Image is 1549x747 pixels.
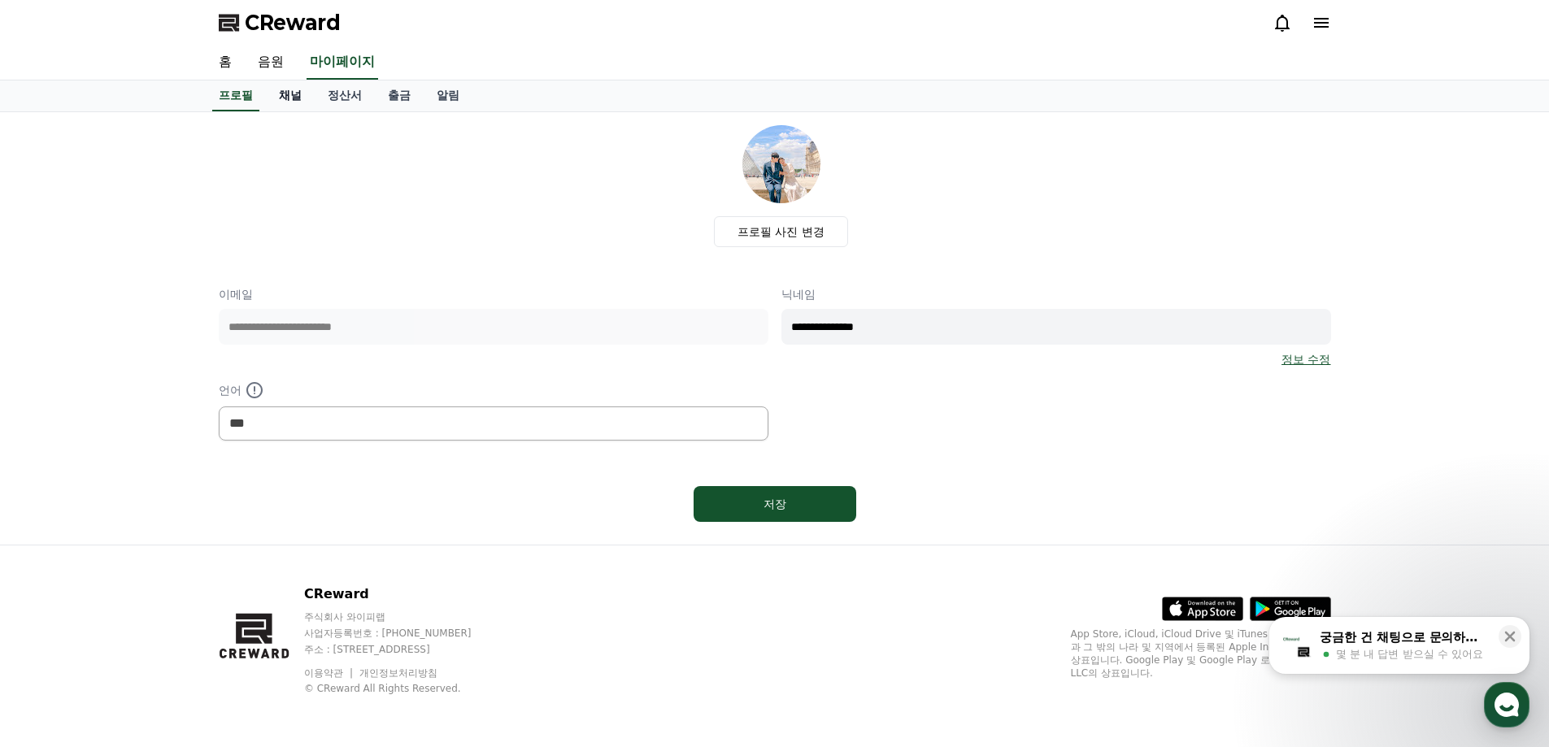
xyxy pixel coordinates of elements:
[1281,351,1330,367] a: 정보 수정
[51,540,61,553] span: 홈
[304,682,503,695] p: © CReward All Rights Reserved.
[375,80,424,111] a: 출금
[304,667,355,679] a: 이용약관
[219,10,341,36] a: CReward
[781,286,1331,302] p: 닉네임
[266,80,315,111] a: 채널
[210,515,312,556] a: 설정
[212,80,259,111] a: 프로필
[424,80,472,111] a: 알림
[359,667,437,679] a: 개인정보처리방침
[1071,628,1331,680] p: App Store, iCloud, iCloud Drive 및 iTunes Store는 미국과 그 밖의 나라 및 지역에서 등록된 Apple Inc.의 서비스 상표입니다. Goo...
[219,380,768,400] p: 언어
[5,515,107,556] a: 홈
[107,515,210,556] a: 대화
[149,541,168,554] span: 대화
[251,540,271,553] span: 설정
[206,46,245,80] a: 홈
[304,643,503,656] p: 주소 : [STREET_ADDRESS]
[304,584,503,604] p: CReward
[726,496,824,512] div: 저장
[304,627,503,640] p: 사업자등록번호 : [PHONE_NUMBER]
[219,286,768,302] p: 이메일
[694,486,856,522] button: 저장
[714,216,848,247] label: 프로필 사진 변경
[742,125,820,203] img: profile_image
[315,80,375,111] a: 정산서
[304,610,503,623] p: 주식회사 와이피랩
[245,46,297,80] a: 음원
[245,10,341,36] span: CReward
[307,46,378,80] a: 마이페이지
